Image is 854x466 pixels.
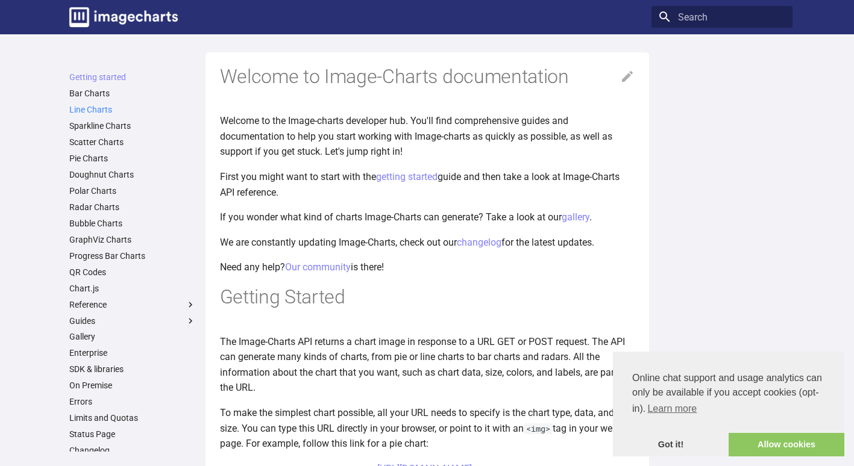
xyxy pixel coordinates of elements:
[69,283,196,294] a: Chart.js
[562,211,589,223] a: gallery
[69,72,196,82] a: Getting started
[613,352,844,456] div: cookieconsent
[69,120,196,131] a: Sparkline Charts
[457,237,501,248] a: changelog
[69,104,196,115] a: Line Charts
[69,380,196,391] a: On Premise
[729,433,844,457] a: allow cookies
[69,234,196,245] a: GraphViz Charts
[376,171,438,182] a: getting started
[220,405,635,452] p: To make the simplest chart possible, all your URL needs to specify is the chart type, data, and s...
[69,331,196,342] a: Gallery
[220,113,635,160] p: Welcome to the Image-charts developer hub. You'll find comprehensive guides and documentation to ...
[69,364,196,374] a: SDK & libraries
[64,2,183,32] a: Image-Charts documentation
[69,185,196,196] a: Polar Charts
[220,169,635,200] p: First you might want to start with the guide and then take a look at Image-Charts API reference.
[69,315,196,326] label: Guides
[220,334,635,396] p: The Image-Charts API returns a chart image in response to a URL GET or POST request. The API can ...
[69,137,196,148] a: Scatter Charts
[645,400,699,418] a: learn more about cookies
[69,202,196,213] a: Radar Charts
[69,218,196,229] a: Bubble Charts
[220,259,635,275] p: Need any help? is there!
[69,7,178,27] img: logo
[69,429,196,440] a: Status Page
[613,433,729,457] a: dismiss cookie message
[220,210,635,225] p: If you wonder what kind of charts Image-Charts can generate? Take a look at our .
[69,250,196,261] a: Progress Bar Charts
[632,371,825,418] span: Online chat support and usage analytics can only be available if you accept cookies (opt-in).
[69,169,196,180] a: Doughnut Charts
[69,88,196,99] a: Bar Charts
[69,347,196,358] a: Enterprise
[69,299,196,310] label: Reference
[285,261,351,273] a: Our community
[69,396,196,407] a: Errors
[220,235,635,250] p: We are constantly updating Image-Charts, check out our for the latest updates.
[69,412,196,423] a: Limits and Quotas
[69,153,196,164] a: Pie Charts
[220,64,635,90] h1: Welcome to Image-Charts documentation
[220,285,635,310] h1: Getting Started
[69,445,196,456] a: Changelog
[524,423,553,434] code: <img>
[69,267,196,278] a: QR Codes
[651,6,793,28] input: Search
